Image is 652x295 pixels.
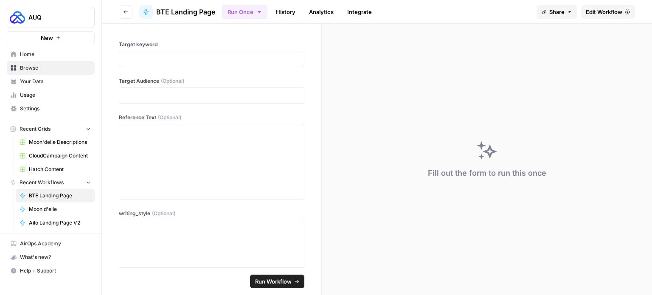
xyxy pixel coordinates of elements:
button: What's new? [7,250,95,264]
span: Recent Workflows [20,179,64,186]
span: Moon d'elle [29,205,91,213]
a: Browse [7,61,95,75]
a: Ailo Landing Page V2 [16,216,95,230]
span: Recent Grids [20,125,51,133]
span: Hatch Content [29,166,91,173]
a: Usage [7,88,95,102]
button: New [7,31,95,44]
span: (Optional) [158,114,181,121]
a: BTE Landing Page [139,5,215,19]
a: Analytics [304,5,339,19]
button: Recent Workflows [7,176,95,189]
span: CloudCampaign Content [29,152,91,160]
div: Fill out the form to run this once [428,167,546,179]
span: (Optional) [161,77,184,85]
a: Moon'delle Descriptions [16,135,95,149]
span: AUQ [28,13,80,22]
a: BTE Landing Page [16,189,95,202]
button: Share [537,5,577,19]
span: Usage [20,91,91,99]
a: Edit Workflow [581,5,635,19]
span: Browse [20,64,91,72]
img: AUQ Logo [10,10,25,25]
a: Your Data [7,75,95,88]
span: Settings [20,105,91,112]
a: AirOps Academy [7,237,95,250]
span: Run Workflow [255,277,292,286]
span: Your Data [20,78,91,85]
span: Home [20,51,91,58]
button: Run Workflow [250,275,304,288]
a: Home [7,48,95,61]
a: Integrate [342,5,377,19]
a: Settings [7,102,95,115]
a: History [271,5,301,19]
label: writing_style [119,210,304,217]
button: Recent Grids [7,123,95,135]
button: Workspace: AUQ [7,7,95,28]
span: BTE Landing Page [29,192,91,199]
div: What's new? [7,251,94,264]
a: Moon d'elle [16,202,95,216]
label: Reference Text [119,114,304,121]
span: Help + Support [20,267,91,275]
span: (Optional) [152,210,175,217]
a: Hatch Content [16,163,95,176]
label: Target Audience [119,77,304,85]
button: Run Once [222,5,267,19]
button: Help + Support [7,264,95,278]
span: Edit Workflow [586,8,622,16]
a: CloudCampaign Content [16,149,95,163]
label: Target keyword [119,41,304,48]
span: AirOps Academy [20,240,91,247]
span: BTE Landing Page [156,7,215,17]
span: New [41,34,53,42]
span: Ailo Landing Page V2 [29,219,91,227]
span: Moon'delle Descriptions [29,138,91,146]
span: Share [549,8,565,16]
